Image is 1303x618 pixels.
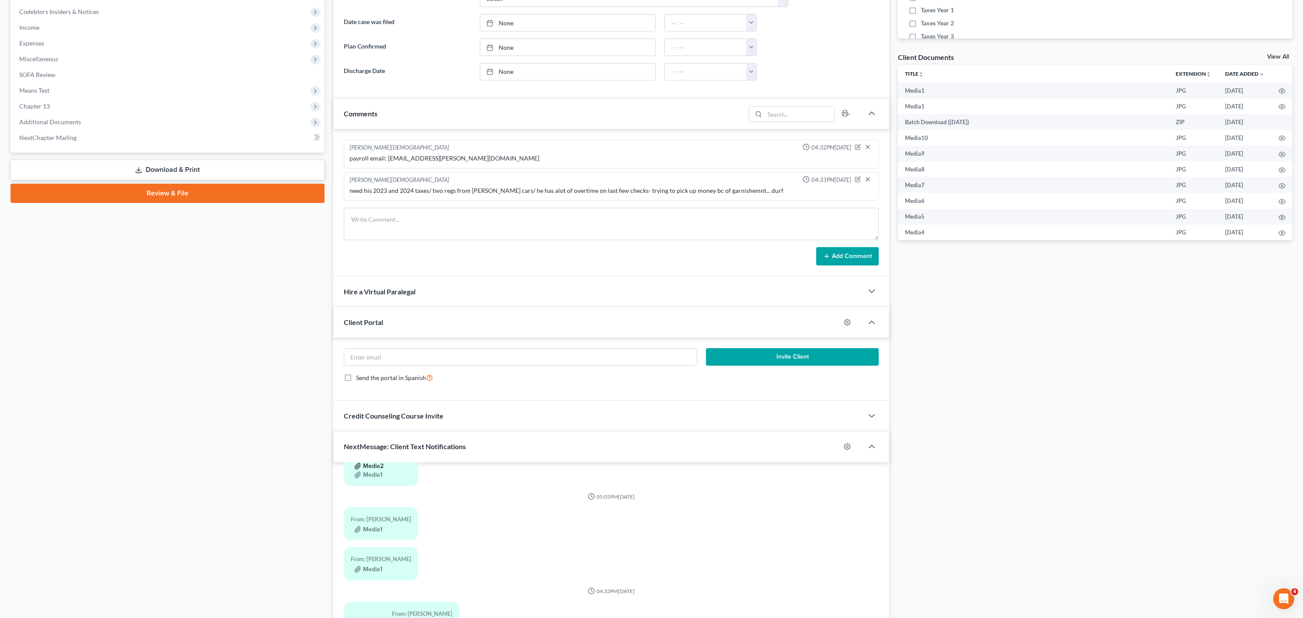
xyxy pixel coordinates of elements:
a: None [480,14,656,31]
td: [DATE] [1218,193,1272,209]
span: NextMessage: Client Text Notifications [344,442,466,450]
a: Titleunfold_more [905,70,924,77]
span: Taxes Year 1 [921,6,954,14]
a: Download & Print [10,160,325,180]
td: Media5 [898,209,1169,225]
span: Credit Counseling Course Invite [344,412,444,420]
td: Media1 [898,83,1169,98]
a: SOFA Review [12,67,325,83]
td: [DATE] [1218,114,1272,130]
td: [DATE] [1218,177,1272,193]
td: JPG [1169,209,1218,225]
span: Client Portal [344,318,383,326]
span: SOFA Review [19,71,56,78]
span: Hire a Virtual Paralegal [344,287,416,296]
td: [DATE] [1218,83,1272,98]
td: [DATE] [1218,98,1272,114]
td: JPG [1169,161,1218,177]
td: JPG [1169,130,1218,146]
td: Media8 [898,161,1169,177]
td: JPG [1169,193,1218,209]
span: Miscellaneous [19,55,58,63]
i: unfold_more [919,72,924,77]
span: Additional Documents [19,118,81,126]
span: Send the portal in Spanish [356,374,426,381]
span: Income [19,24,39,31]
span: NextChapter Mailing [19,134,77,141]
td: Media7 [898,177,1169,193]
td: JPG [1169,225,1218,241]
iframe: Intercom live chat [1273,588,1294,609]
div: payroll email: [EMAIL_ADDRESS][PERSON_NAME][DOMAIN_NAME] [349,154,873,163]
button: Media1 [354,526,382,533]
button: Add Comment [816,247,879,265]
span: Taxes Year 3 [921,32,954,41]
td: [DATE] [1218,130,1272,146]
button: Media1 [354,566,382,573]
input: -- : -- [665,39,746,56]
a: None [480,63,656,80]
td: Media6 [898,193,1169,209]
span: 4 [1291,588,1298,595]
td: ZIP [1169,114,1218,130]
span: Taxes Year 2 [921,19,954,28]
td: Media4 [898,225,1169,241]
label: Plan Confirmed [339,38,475,56]
label: Discharge Date [339,63,475,80]
input: -- : -- [665,14,746,31]
td: [DATE] [1218,161,1272,177]
a: Review & File [10,184,325,203]
span: Codebtors Insiders & Notices [19,8,99,15]
i: expand_more [1259,72,1265,77]
td: JPG [1169,98,1218,114]
div: From: [PERSON_NAME] [351,554,411,564]
div: From: [PERSON_NAME] [351,514,411,524]
i: unfold_more [1206,72,1211,77]
div: need his 2023 and 2024 taxes/ two regs from [PERSON_NAME] cars/ he has alot of overtime on last f... [349,186,873,195]
td: Batch Download ([DATE]) [898,114,1169,130]
div: Client Documents [898,52,954,62]
td: [DATE] [1218,146,1272,161]
input: -- : -- [665,63,746,80]
div: 04:32PM[DATE] [344,587,879,595]
button: Invite Client [706,348,878,366]
td: Media1 [898,98,1169,114]
button: Media2 [354,463,384,470]
td: JPG [1169,177,1218,193]
span: Comments [344,109,377,118]
td: [DATE] [1218,209,1272,225]
a: View All [1267,54,1289,60]
button: Media1 [354,471,382,478]
a: None [480,39,656,56]
span: 04:33PM[DATE] [811,176,851,184]
span: 04:32PM[DATE] [811,143,851,152]
a: Extensionunfold_more [1176,70,1211,77]
td: [DATE] [1218,225,1272,241]
span: Means Test [19,87,49,94]
td: Media9 [898,146,1169,161]
input: Enter email [344,349,697,365]
td: JPG [1169,83,1218,98]
input: Search... [765,107,834,122]
span: Expenses [19,39,44,47]
div: 05:05PM[DATE] [344,493,879,500]
a: NextChapter Mailing [12,130,325,146]
td: JPG [1169,146,1218,161]
label: Date case was filed [339,14,475,31]
span: Chapter 13 [19,102,50,110]
div: [PERSON_NAME][DEMOGRAPHIC_DATA] [349,143,449,152]
td: Media10 [898,130,1169,146]
div: [PERSON_NAME][DEMOGRAPHIC_DATA] [349,176,449,185]
a: Date Added expand_more [1225,70,1265,77]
